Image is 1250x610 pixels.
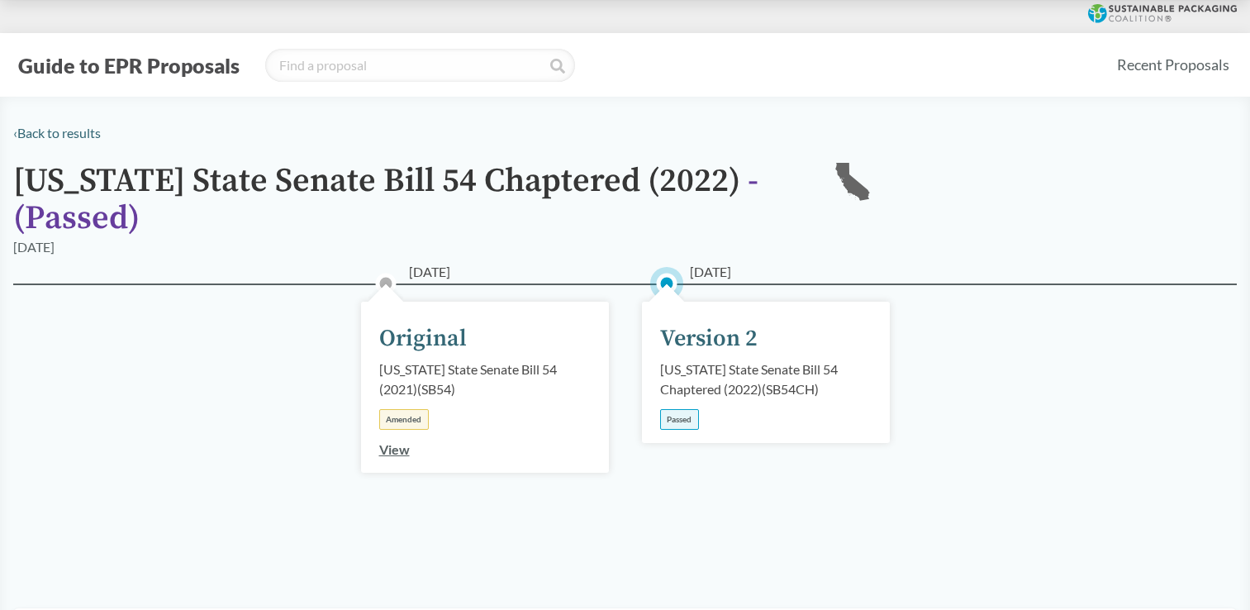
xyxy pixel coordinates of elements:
button: Guide to EPR Proposals [13,52,245,79]
div: [US_STATE] State Senate Bill 54 Chaptered (2022) ( SB54CH ) [660,360,872,399]
a: View [379,441,410,457]
div: Original [379,322,467,356]
h1: [US_STATE] State Senate Bill 54 Chaptered (2022) [13,163,806,237]
div: Version 2 [660,322,758,356]
span: [DATE] [409,262,450,282]
span: - ( Passed ) [13,160,758,239]
div: [US_STATE] State Senate Bill 54 (2021) ( SB54 ) [379,360,591,399]
div: [DATE] [13,237,55,257]
div: Passed [660,409,699,430]
span: [DATE] [690,262,731,282]
a: Recent Proposals [1110,46,1237,83]
input: Find a proposal [265,49,575,82]
a: ‹Back to results [13,125,101,141]
div: Amended [379,409,429,430]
